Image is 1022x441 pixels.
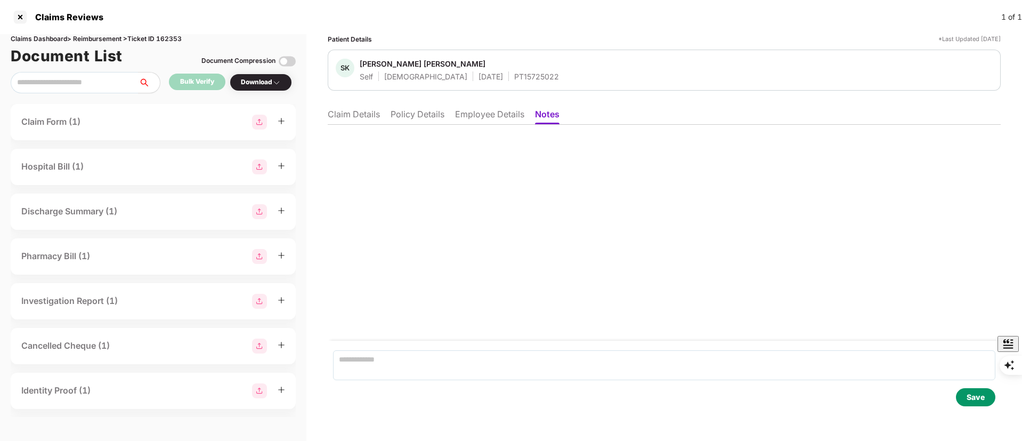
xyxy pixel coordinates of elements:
button: search [138,72,160,93]
div: Hospital Bill (1) [21,160,84,173]
div: Investigation Report (1) [21,294,118,308]
img: svg+xml;base64,PHN2ZyBpZD0iR3JvdXBfMjg4MTMiIGRhdGEtbmFtZT0iR3JvdXAgMjg4MTMiIHhtbG5zPSJodHRwOi8vd3... [252,339,267,354]
div: 1 of 1 [1001,11,1022,23]
img: svg+xml;base64,PHN2ZyBpZD0iVG9nZ2xlLTMyeDMyIiB4bWxucz0iaHR0cDovL3d3dy53My5vcmcvMjAwMC9zdmciIHdpZH... [279,53,296,70]
div: Document Compression [201,56,275,66]
li: Notes [535,109,559,124]
div: Identity Proof (1) [21,384,91,397]
span: plus [278,207,285,214]
span: plus [278,117,285,125]
img: svg+xml;base64,PHN2ZyBpZD0iR3JvdXBfMjg4MTMiIGRhdGEtbmFtZT0iR3JvdXAgMjg4MTMiIHhtbG5zPSJodHRwOi8vd3... [252,383,267,398]
img: svg+xml;base64,PHN2ZyBpZD0iR3JvdXBfMjg4MTMiIGRhdGEtbmFtZT0iR3JvdXAgMjg4MTMiIHhtbG5zPSJodHRwOi8vd3... [252,249,267,264]
span: plus [278,252,285,259]
div: Bulk Verify [180,77,214,87]
img: svg+xml;base64,PHN2ZyBpZD0iR3JvdXBfMjg4MTMiIGRhdGEtbmFtZT0iR3JvdXAgMjg4MTMiIHhtbG5zPSJodHRwOi8vd3... [252,159,267,174]
div: Cancelled Cheque (1) [21,339,110,352]
div: SK [336,59,354,77]
span: plus [278,162,285,170]
img: svg+xml;base64,PHN2ZyBpZD0iRHJvcGRvd24tMzJ4MzIiIHhtbG5zPSJodHRwOi8vd3d3LnczLm9yZy8yMDAwL3N2ZyIgd2... [272,78,281,87]
div: Pharmacy Bill (1) [21,250,90,263]
div: [DEMOGRAPHIC_DATA] [384,71,467,82]
img: svg+xml;base64,PHN2ZyBpZD0iR3JvdXBfMjg4MTMiIGRhdGEtbmFtZT0iR3JvdXAgMjg4MTMiIHhtbG5zPSJodHRwOi8vd3... [252,115,267,130]
div: *Last Updated [DATE] [938,34,1001,44]
div: PT15725022 [514,71,559,82]
li: Employee Details [455,109,524,124]
span: plus [278,386,285,394]
div: Patient Details [328,34,372,44]
img: svg+xml;base64,PHN2ZyBpZD0iR3JvdXBfMjg4MTMiIGRhdGEtbmFtZT0iR3JvdXAgMjg4MTMiIHhtbG5zPSJodHRwOi8vd3... [252,294,267,309]
img: svg+xml;base64,PHN2ZyBpZD0iR3JvdXBfMjg4MTMiIGRhdGEtbmFtZT0iR3JvdXAgMjg4MTMiIHhtbG5zPSJodHRwOi8vd3... [252,204,267,219]
div: [PERSON_NAME] [PERSON_NAME] [360,59,485,69]
div: Claims Dashboard > Reimbursement > Ticket ID 162353 [11,34,296,44]
div: Self [360,71,373,82]
li: Claim Details [328,109,380,124]
span: plus [278,296,285,304]
span: search [138,78,160,87]
h1: Document List [11,44,123,68]
div: Discharge Summary (1) [21,205,117,218]
div: Download [241,77,281,87]
li: Policy Details [391,109,444,124]
div: Save [967,391,985,403]
div: Claim Form (1) [21,115,80,129]
div: [DATE] [478,71,503,82]
span: plus [278,341,285,349]
div: Claims Reviews [29,12,103,22]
